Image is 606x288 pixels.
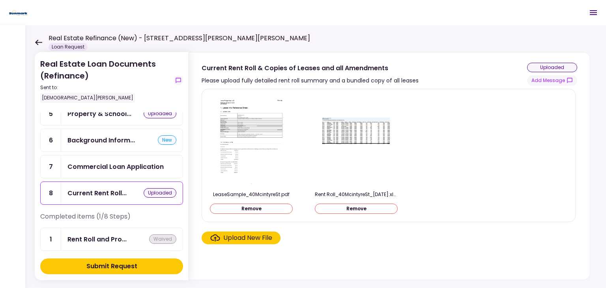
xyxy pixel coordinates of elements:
div: Submit Request [86,262,137,271]
div: new [158,135,176,145]
div: 6 [41,129,61,151]
a: 5Property & School Tax Billsuploaded [40,102,183,125]
div: Background Information – Borrower/Guarantor profile [67,135,135,145]
div: Rent Roll and Property Cashflow [67,234,127,244]
button: Remove [315,204,398,214]
div: Loan Request [49,43,88,51]
img: Partner icon [8,7,29,19]
span: Click here to upload the required document [202,232,281,244]
div: Current Rent Roll & Copies of Leases and all Amendments [202,63,419,73]
div: Please upload fully detailed rent roll summary and a bundled copy of all leases [202,76,419,85]
div: 8 [41,182,61,204]
h1: Real Estate Refinance (New) - [STREET_ADDRESS][PERSON_NAME][PERSON_NAME] [49,34,310,43]
div: LeaseSample_40McintyreSt.pdf [210,191,293,198]
button: show-messages [527,75,577,86]
div: 1 [41,228,61,251]
div: Property & School Tax Bills [67,109,131,119]
div: Real Estate Loan Documents (Refinance) [40,58,170,103]
div: Commercial Loan Application [67,162,164,172]
div: 7 [41,155,61,178]
div: Completed items (1/8 Steps) [40,212,183,228]
div: Current Rent Roll & Copies of Leases and all AmendmentsPlease upload fully detailed rent roll sum... [189,52,590,280]
div: uploaded [144,109,176,118]
a: 7Commercial Loan Application [40,155,183,178]
div: uploaded [144,188,176,198]
a: 6Background Information – Borrower/Guarantor profile new [40,129,183,152]
button: show-messages [174,76,183,85]
div: [DEMOGRAPHIC_DATA][PERSON_NAME] [40,93,135,103]
button: Remove [210,204,293,214]
div: waived [149,234,176,244]
div: Upload New File [223,233,272,243]
a: 1Rent Roll and Property Cashflowwaived [40,228,183,251]
div: 5 [41,103,61,125]
div: Current Rent Roll & Copies of Leases and all Amendments [67,188,127,198]
div: Sent to: [40,84,170,91]
button: Submit Request [40,258,183,274]
div: Rent Roll_40McintyreSt_2025-10-01.xlsx - Sheet1.pdf [315,191,398,198]
div: uploaded [527,63,577,72]
button: Open menu [584,3,603,22]
a: 8Current Rent Roll & Copies of Leases and all Amendmentsuploaded [40,181,183,205]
